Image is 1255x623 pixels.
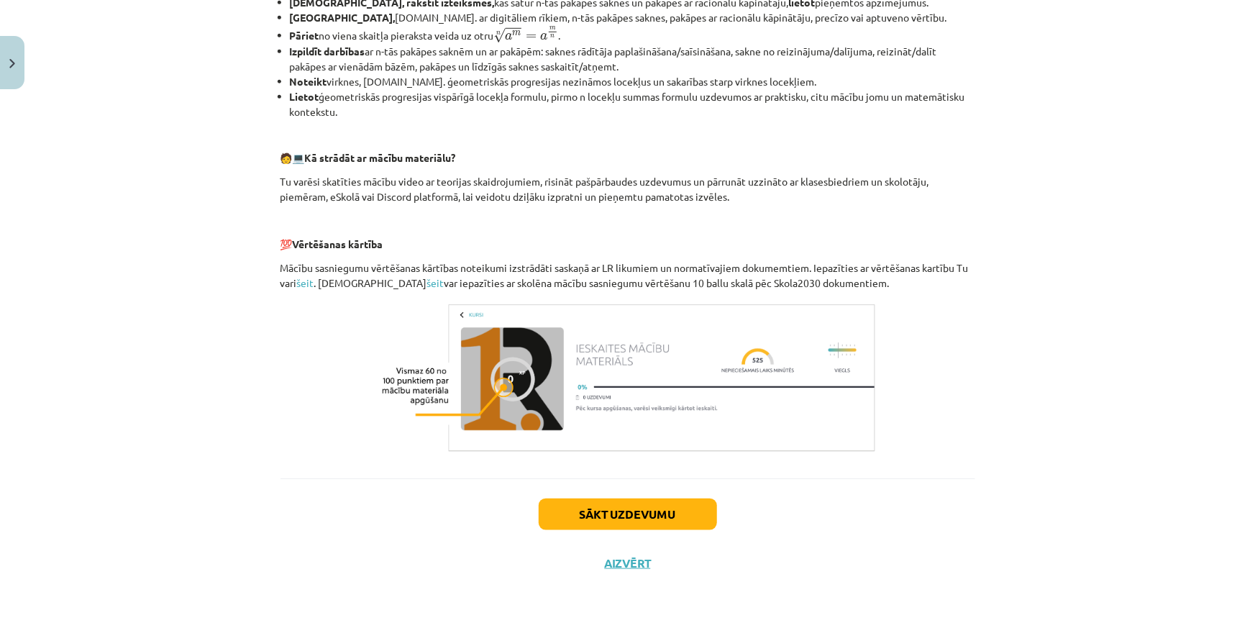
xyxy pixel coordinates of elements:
li: ģeometriskās progresijas vispārīgā locekļa formulu, pirmo n locekļu summas formulu uzdevumos ar p... [290,89,975,119]
b: Lietot [290,90,319,103]
span: m [513,31,521,36]
span: √ [494,28,506,43]
a: šeit [297,276,314,289]
li: ar n-tās pakāpes saknēm un ar pakāpēm: saknes rādītāja paplašināšana/saīsināšana, sakne no reizin... [290,44,975,74]
span: n [550,35,555,38]
p: 🧑 💻 [280,150,975,165]
p: Tu varēsi skatīties mācību video ar teorijas skaidrojumiem, risināt pašpārbaudes uzdevumus un pār... [280,174,975,204]
li: virknes, [DOMAIN_NAME]. ģeometriskās progresijas nezināmos locekļus un sakarības starp virknes lo... [290,74,975,89]
b: Pāriet [290,29,319,42]
span: a [540,33,547,40]
span: m [549,27,556,30]
p: 💯 [280,237,975,252]
a: šeit [427,276,444,289]
li: [DOMAIN_NAME]. ar digitāliem rīkiem, n-tās pakāpes saknes, pakāpes ar racionālu kāpinātāju, precī... [290,10,975,25]
li: no viena skaitļa pieraksta veida uz otru . [290,25,975,44]
b: Noteikt [290,75,327,88]
span: a [506,33,513,40]
button: Sākt uzdevumu [539,499,717,530]
b: Izpildīt darbības [290,45,365,58]
img: icon-close-lesson-0947bae3869378f0d4975bcd49f059093ad1ed9edebbc8119c70593378902aed.svg [9,59,15,68]
p: Mācību sasniegumu vērtēšanas kārtības noteikumi izstrādāti saskaņā ar LR likumiem un normatīvajie... [280,260,975,291]
span: = [526,34,537,40]
b: Vērtēšanas kārtība [293,237,383,250]
b: Kā strādāt ar mācību materiālu? [305,151,456,164]
b: [GEOGRAPHIC_DATA], [290,11,396,24]
button: Aizvērt [601,556,655,570]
